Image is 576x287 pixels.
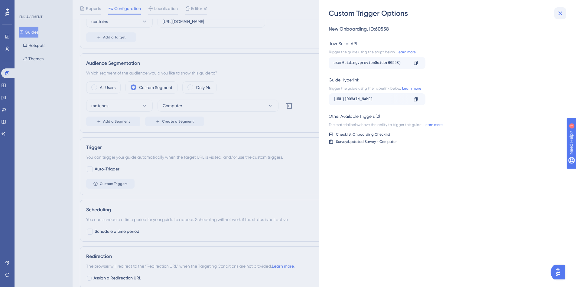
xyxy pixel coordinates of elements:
[336,139,397,144] div: Survey: Updated Survey - Computer
[329,122,563,127] div: The material below have the ability to trigger this guide.
[334,58,408,68] div: userGuiding.previewGuide(60558)
[336,132,390,137] div: Checklist: Onboarding Checklist
[395,50,416,54] a: Learn more
[401,86,421,91] a: Learn more
[329,25,563,33] div: New Onboarding , ID: 60558
[422,122,443,127] a: Learn more
[329,8,568,18] div: Custom Trigger Options
[329,86,563,91] div: Trigger the guide using the hyperlink below.
[334,94,408,104] div: [URL][DOMAIN_NAME]
[329,76,563,84] div: Guide Hyperlink
[14,2,38,9] span: Need Help?
[329,50,563,54] div: Trigger the guide using the script below.
[551,263,569,281] iframe: UserGuiding AI Assistant Launcher
[329,40,563,47] div: JavaScript API
[329,113,563,120] div: Other Available Triggers (2)
[42,3,44,8] div: 1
